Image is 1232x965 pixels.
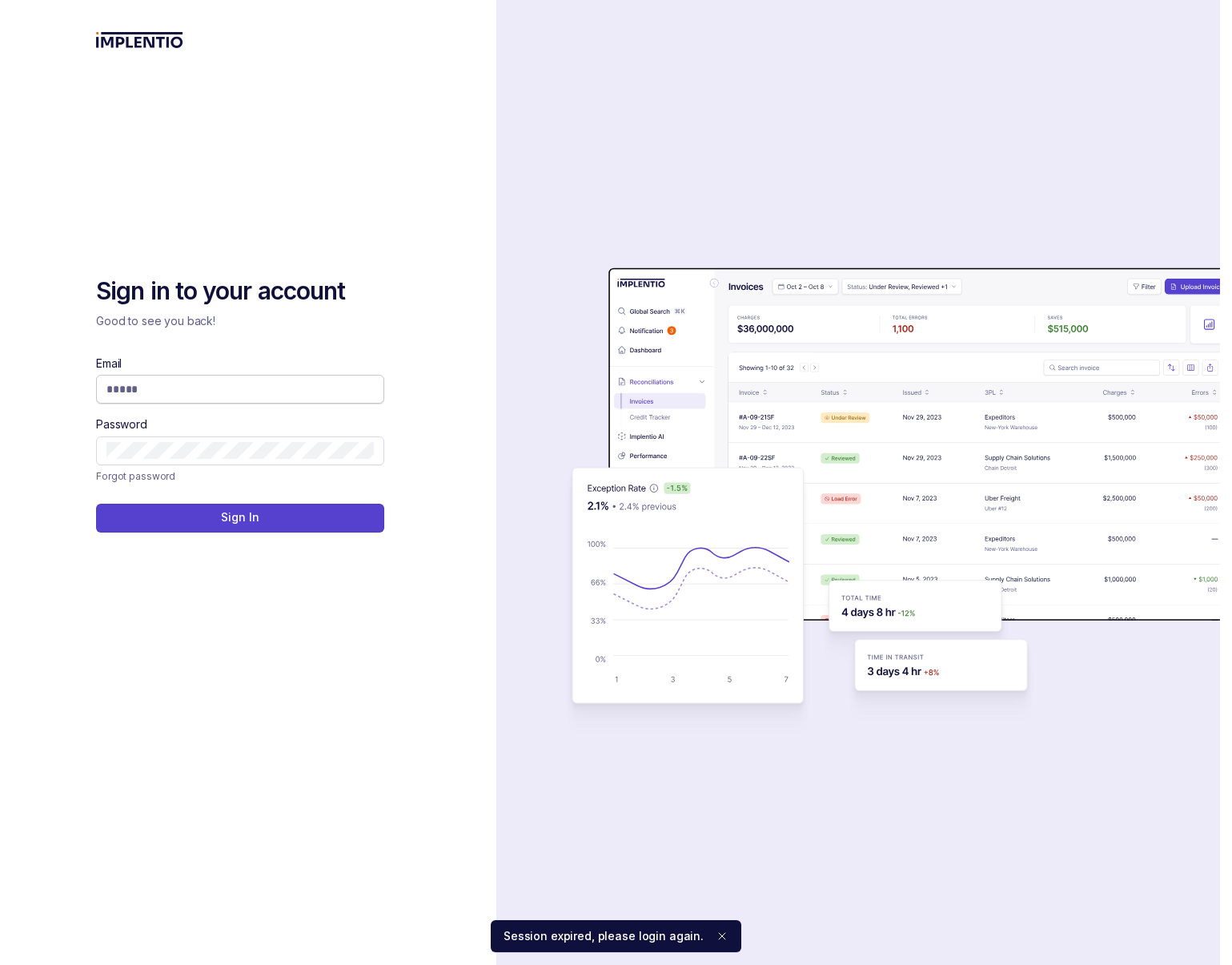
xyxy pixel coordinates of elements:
[96,32,183,48] img: logo
[96,504,384,533] button: Sign In
[221,509,259,525] p: Sign In
[96,468,175,485] p: Forgot password
[96,356,122,372] label: Email
[96,275,384,308] h2: Sign in to your account
[96,416,147,432] label: Password
[96,313,384,329] p: Good to see you back!
[504,928,704,944] p: Session expired, please login again.
[96,468,175,485] a: Link Forgot password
